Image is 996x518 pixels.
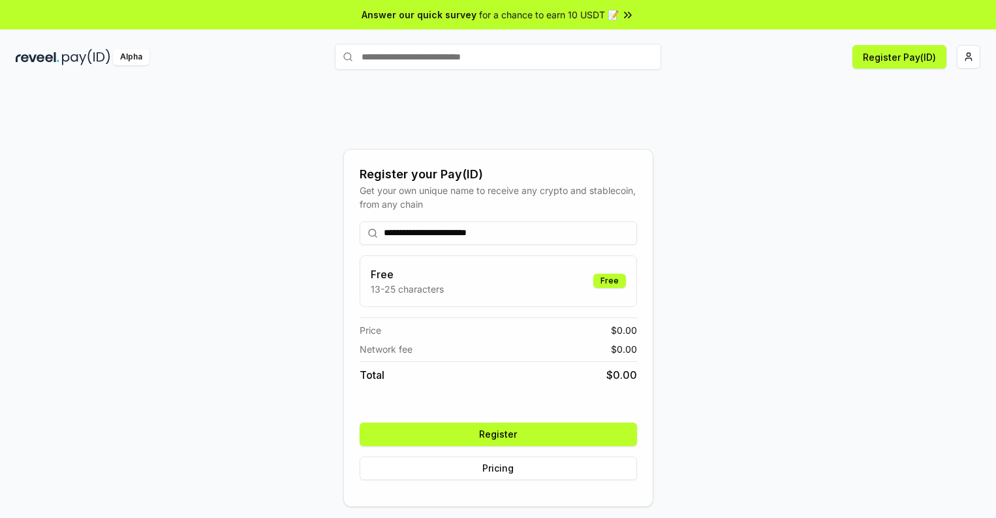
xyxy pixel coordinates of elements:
[611,342,637,356] span: $ 0.00
[113,49,149,65] div: Alpha
[606,367,637,383] span: $ 0.00
[360,342,412,356] span: Network fee
[16,49,59,65] img: reveel_dark
[371,282,444,296] p: 13-25 characters
[593,274,626,288] div: Free
[852,45,946,69] button: Register Pay(ID)
[362,8,476,22] span: Answer our quick survey
[360,457,637,480] button: Pricing
[360,184,637,211] div: Get your own unique name to receive any crypto and stablecoin, from any chain
[360,323,381,337] span: Price
[360,423,637,446] button: Register
[360,165,637,184] div: Register your Pay(ID)
[479,8,619,22] span: for a chance to earn 10 USDT 📝
[62,49,110,65] img: pay_id
[371,267,444,282] h3: Free
[360,367,384,383] span: Total
[611,323,637,337] span: $ 0.00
